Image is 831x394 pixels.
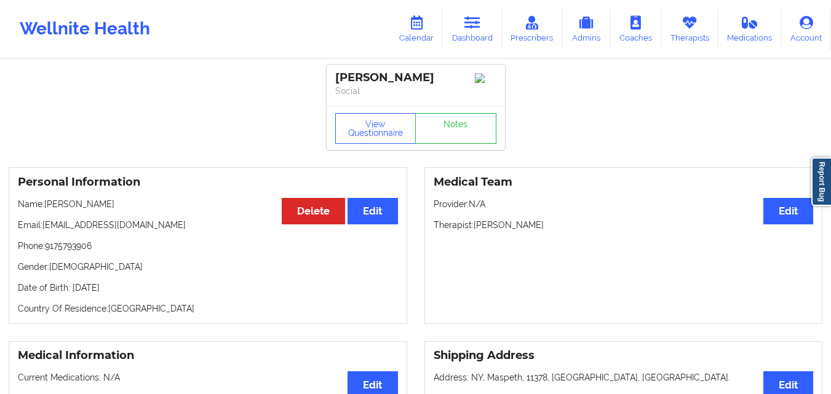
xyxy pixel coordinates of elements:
[415,113,496,144] a: Notes
[661,9,718,49] a: Therapists
[18,198,398,210] p: Name: [PERSON_NAME]
[434,198,814,210] p: Provider: N/A
[18,261,398,273] p: Gender: [DEMOGRAPHIC_DATA]
[434,371,814,384] p: Address: NY, Maspeth, 11378, [GEOGRAPHIC_DATA], [GEOGRAPHIC_DATA].
[335,113,416,144] button: View Questionnaire
[335,85,496,97] p: Social
[282,198,345,224] button: Delete
[18,219,398,231] p: Email: [EMAIL_ADDRESS][DOMAIN_NAME]
[18,282,398,294] p: Date of Birth: [DATE]
[18,302,398,315] p: Country Of Residence: [GEOGRAPHIC_DATA]
[348,198,397,224] button: Edit
[610,9,661,49] a: Coaches
[443,9,502,49] a: Dashboard
[390,9,443,49] a: Calendar
[434,219,814,231] p: Therapist: [PERSON_NAME]
[781,9,831,49] a: Account
[18,240,398,252] p: Phone: 9175793906
[434,349,814,363] h3: Shipping Address
[18,349,398,363] h3: Medical Information
[811,157,831,206] a: Report Bug
[718,9,782,49] a: Medications
[18,175,398,189] h3: Personal Information
[475,73,496,83] img: Image%2Fplaceholer-image.png
[434,175,814,189] h3: Medical Team
[562,9,610,49] a: Admins
[18,371,398,384] p: Current Medications: N/A
[763,198,813,224] button: Edit
[335,71,496,85] div: [PERSON_NAME]
[502,9,563,49] a: Prescribers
